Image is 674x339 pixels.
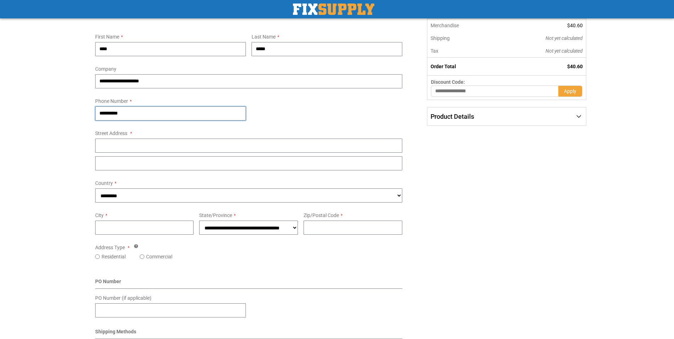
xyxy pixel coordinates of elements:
label: Commercial [146,253,172,260]
a: store logo [293,4,374,15]
label: Residential [102,253,126,260]
span: Company [95,66,116,72]
span: Discount Code: [431,79,465,85]
span: State/Province [199,212,232,218]
span: Country [95,180,113,186]
span: Phone Number [95,98,128,104]
div: PO Number [95,278,403,289]
span: Apply [564,88,576,94]
span: Shipping [431,35,450,41]
span: PO Number (if applicable) [95,295,151,301]
strong: Order Total [431,64,456,69]
th: Merchandise [427,19,498,32]
span: Not yet calculated [546,35,583,41]
th: Tax [427,45,498,58]
span: $40.60 [567,23,583,28]
div: Shipping Methods [95,328,403,339]
span: Address Type [95,245,125,250]
span: Zip/Postal Code [304,212,339,218]
span: Last Name [252,34,276,40]
img: Fix Industrial Supply [293,4,374,15]
span: City [95,212,104,218]
span: Product Details [431,113,474,120]
span: Not yet calculated [546,48,583,54]
span: Street Address [95,130,127,136]
span: $40.60 [567,64,583,69]
button: Apply [558,86,582,97]
span: First Name [95,34,119,40]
